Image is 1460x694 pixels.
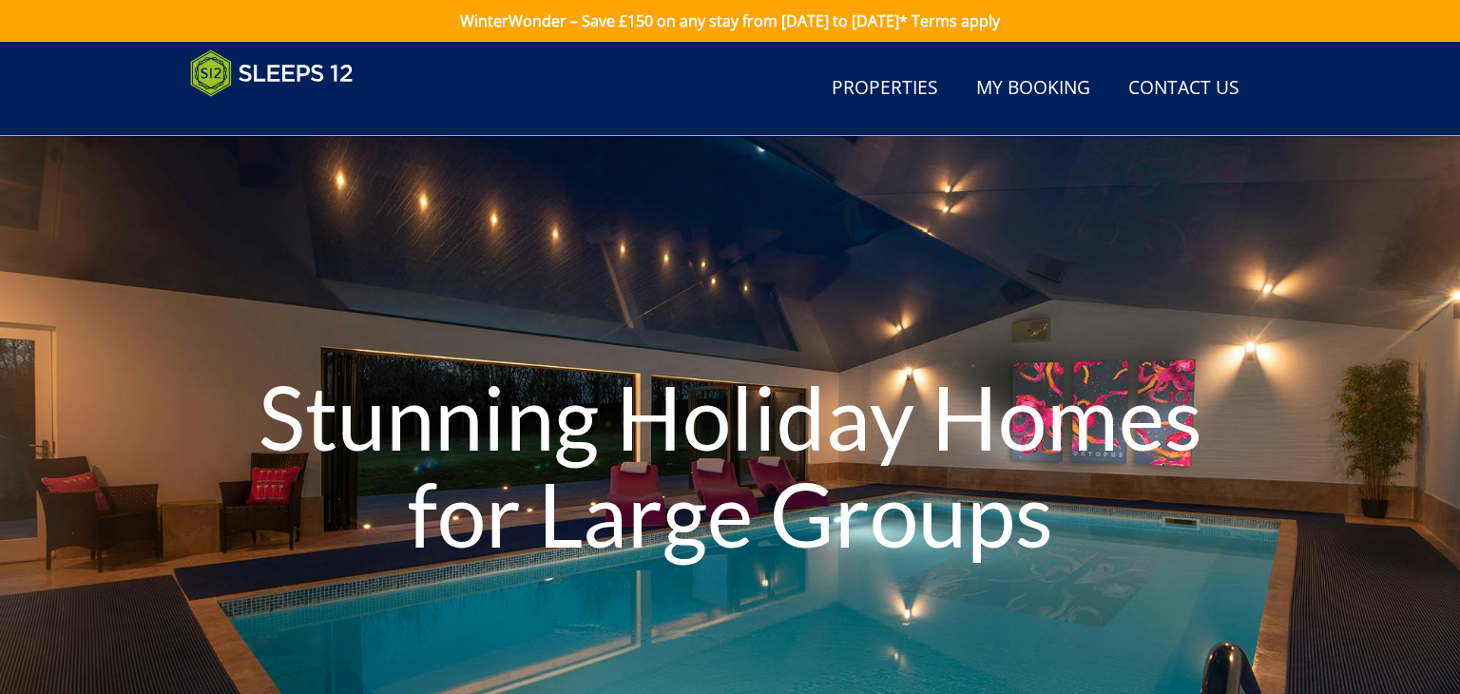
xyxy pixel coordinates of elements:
h1: Stunning Holiday Homes for Large Groups [219,331,1240,600]
a: Contact Us [1121,67,1247,110]
a: My Booking [969,67,1098,110]
a: Properties [824,67,946,110]
iframe: Customer reviews powered by Trustpilot [181,108,380,125]
img: Sleeps 12 [190,49,354,97]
